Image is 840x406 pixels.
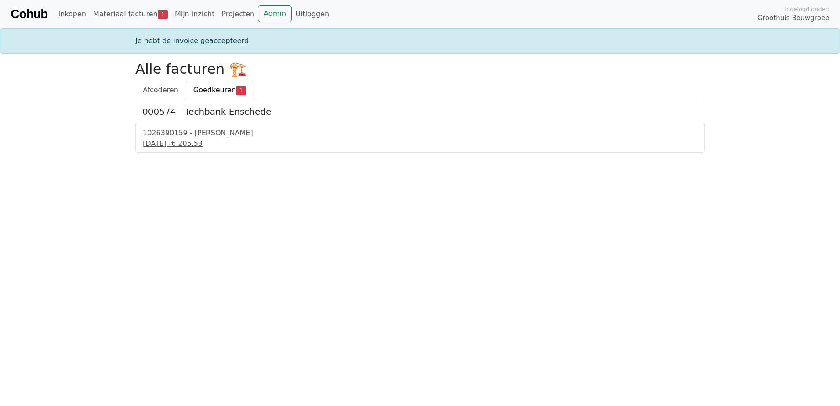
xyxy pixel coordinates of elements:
a: Projecten [218,5,258,23]
span: Groothuis Bouwgroep [757,13,829,23]
span: 1 [158,10,168,19]
a: Afcoderen [135,81,186,99]
span: 1 [236,86,246,95]
a: Inkopen [54,5,89,23]
a: Materiaal facturen1 [90,5,171,23]
a: Cohub [11,4,47,25]
span: Ingelogd onder: [785,5,829,13]
a: Goedkeuren1 [186,81,253,99]
a: Mijn inzicht [171,5,218,23]
div: [DATE] - [143,138,697,149]
span: Afcoderen [143,86,178,94]
h2: Alle facturen 🏗️ [135,61,705,77]
a: Admin [258,5,292,22]
div: Je hebt de invoice geaccepteerd [130,36,710,46]
a: 1026390159 - [PERSON_NAME][DATE] -€ 205,53 [143,128,697,149]
span: Goedkeuren [193,86,236,94]
span: € 205,53 [171,139,203,148]
div: 1026390159 - [PERSON_NAME] [143,128,697,138]
a: Uitloggen [292,5,333,23]
h5: 000574 - Techbank Enschede [142,106,698,117]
